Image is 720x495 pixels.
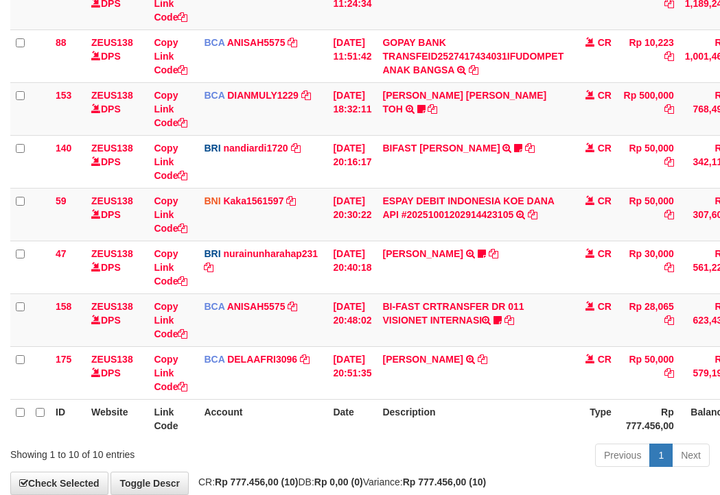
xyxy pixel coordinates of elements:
[154,354,187,392] a: Copy Link Code
[403,476,486,487] strong: Rp 777.456,00 (10)
[227,301,286,312] a: ANISAH5575
[204,195,220,206] span: BNI
[528,209,537,220] a: Copy ESPAY DEBIT INDONESIA KOE DANA API #20251001202914423105 to clipboard
[91,354,133,365] a: ZEUS138
[204,248,220,259] span: BRI
[10,442,290,461] div: Showing 1 to 10 of 10 entries
[223,248,318,259] a: nurainunharahap231
[191,476,486,487] span: CR: DB: Variance:
[489,248,498,259] a: Copy RISAL WAHYUDI to clipboard
[56,248,67,259] span: 47
[223,143,288,154] a: nandiardi1720
[86,399,148,438] th: Website
[86,135,148,188] td: DPS
[478,354,487,365] a: Copy RIDWAN SAPUT to clipboard
[327,29,377,82] td: [DATE] 11:51:42
[286,195,296,206] a: Copy Kaka1561597 to clipboard
[617,293,680,346] td: Rp 28,065
[154,90,187,128] a: Copy Link Code
[617,82,680,135] td: Rp 500,000
[56,90,71,101] span: 153
[91,195,133,206] a: ZEUS138
[154,301,187,339] a: Copy Link Code
[617,135,680,188] td: Rp 50,000
[569,399,617,438] th: Type
[301,90,311,101] a: Copy DIANMULY1229 to clipboard
[327,82,377,135] td: [DATE] 18:32:11
[595,444,650,467] a: Previous
[327,346,377,399] td: [DATE] 20:51:35
[86,82,148,135] td: DPS
[664,367,674,378] a: Copy Rp 50,000 to clipboard
[664,156,674,167] a: Copy Rp 50,000 to clipboard
[664,51,674,62] a: Copy Rp 10,223 to clipboard
[288,301,297,312] a: Copy ANISAH5575 to clipboard
[91,37,133,48] a: ZEUS138
[91,143,133,154] a: ZEUS138
[227,37,286,48] a: ANISAH5575
[672,444,710,467] a: Next
[204,37,224,48] span: BCA
[382,354,463,365] a: [PERSON_NAME]
[598,248,612,259] span: CR
[649,444,673,467] a: 1
[154,195,187,234] a: Copy Link Code
[469,64,478,75] a: Copy GOPAY BANK TRANSFEID2527417434031IFUDOMPET ANAK BANGSA to clipboard
[382,248,463,259] a: [PERSON_NAME]
[598,143,612,154] span: CR
[382,37,564,75] a: GOPAY BANK TRANSFEID2527417434031IFUDOMPET ANAK BANGSA
[327,241,377,293] td: [DATE] 20:40:18
[598,37,612,48] span: CR
[154,37,187,75] a: Copy Link Code
[664,104,674,114] a: Copy Rp 500,000 to clipboard
[617,29,680,82] td: Rp 10,223
[204,262,213,273] a: Copy nurainunharahap231 to clipboard
[664,209,674,220] a: Copy Rp 50,000 to clipboard
[86,293,148,346] td: DPS
[327,135,377,188] td: [DATE] 20:16:17
[382,143,500,154] a: BIFAST [PERSON_NAME]
[86,346,148,399] td: DPS
[154,143,187,181] a: Copy Link Code
[617,188,680,241] td: Rp 50,000
[91,248,133,259] a: ZEUS138
[377,399,569,438] th: Description
[227,90,299,101] a: DIANMULY1229
[204,354,224,365] span: BCA
[204,143,220,154] span: BRI
[617,346,680,399] td: Rp 50,000
[204,90,224,101] span: BCA
[382,195,554,220] a: ESPAY DEBIT INDONESIA KOE DANA API #20251001202914423105
[56,37,67,48] span: 88
[91,90,133,101] a: ZEUS138
[327,293,377,346] td: [DATE] 20:48:02
[617,399,680,438] th: Rp 777.456,00
[50,399,86,438] th: ID
[314,476,363,487] strong: Rp 0,00 (0)
[86,29,148,82] td: DPS
[664,315,674,326] a: Copy Rp 28,065 to clipboard
[86,188,148,241] td: DPS
[56,301,71,312] span: 158
[617,241,680,293] td: Rp 30,000
[598,301,612,312] span: CR
[227,354,297,365] a: DELAAFRI3096
[428,104,437,114] a: Copy CARINA OCTAVIA TOH to clipboard
[300,354,310,365] a: Copy DELAAFRI3096 to clipboard
[198,399,327,438] th: Account
[56,143,71,154] span: 140
[10,472,108,495] a: Check Selected
[91,301,133,312] a: ZEUS138
[598,354,612,365] span: CR
[288,37,297,48] a: Copy ANISAH5575 to clipboard
[154,248,187,287] a: Copy Link Code
[664,262,674,273] a: Copy Rp 30,000 to clipboard
[223,195,283,206] a: Kaka1561597
[86,241,148,293] td: DPS
[56,354,71,365] span: 175
[598,195,612,206] span: CR
[377,293,569,346] td: BI-FAST CRTRANSFER DR 011 VISIONET INTERNASI
[327,399,377,438] th: Date
[504,315,514,326] a: Copy BI-FAST CRTRANSFER DR 011 VISIONET INTERNASI to clipboard
[382,90,546,114] a: [PERSON_NAME] [PERSON_NAME] TOH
